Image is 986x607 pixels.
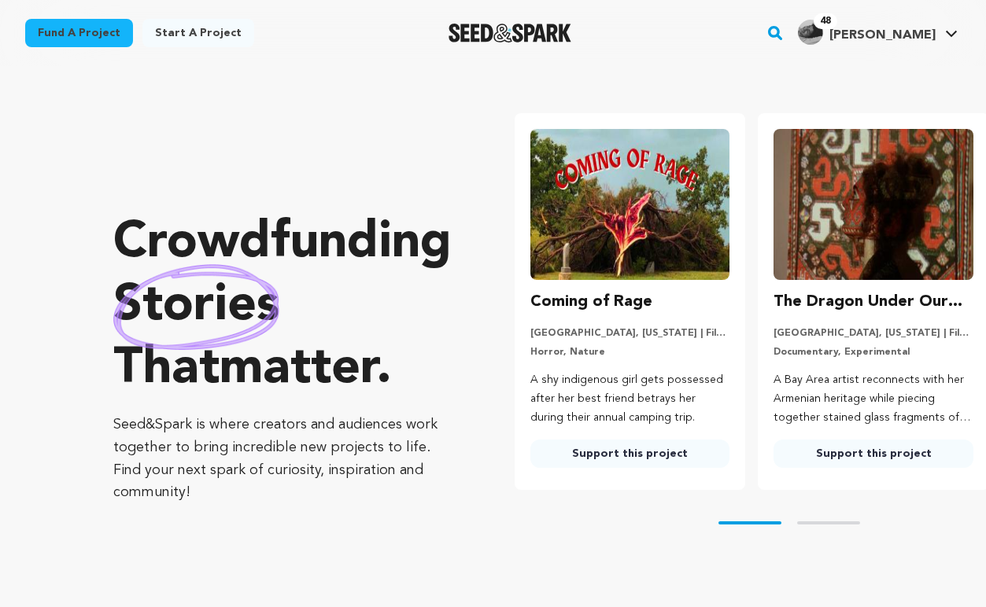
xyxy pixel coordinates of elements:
span: Nathan M.'s Profile [795,17,961,50]
h3: The Dragon Under Our Feet [774,289,973,315]
span: [PERSON_NAME] [829,29,936,42]
img: The Dragon Under Our Feet image [774,129,973,280]
p: [GEOGRAPHIC_DATA], [US_STATE] | Film Feature [774,327,973,340]
p: Crowdfunding that . [113,212,452,401]
a: Start a project [142,19,254,47]
a: Nathan M.'s Profile [795,17,961,45]
a: Seed&Spark Homepage [449,24,572,42]
p: Horror, Nature [530,346,730,359]
span: 48 [814,13,837,29]
img: Seed&Spark Logo Dark Mode [449,24,572,42]
span: matter [220,344,376,395]
img: a624ee36a3fc43d5.png [798,20,823,45]
p: Documentary, Experimental [774,346,973,359]
a: Fund a project [25,19,133,47]
p: [GEOGRAPHIC_DATA], [US_STATE] | Film Short [530,327,730,340]
p: A shy indigenous girl gets possessed after her best friend betrays her during their annual campin... [530,371,730,427]
div: Nathan M.'s Profile [798,20,936,45]
h3: Coming of Rage [530,289,652,315]
a: Support this project [774,440,973,468]
p: Seed&Spark is where creators and audiences work together to bring incredible new projects to life... [113,414,452,504]
a: Support this project [530,440,730,468]
img: Coming of Rage image [530,129,730,280]
p: A Bay Area artist reconnects with her Armenian heritage while piecing together stained glass frag... [774,371,973,427]
img: hand sketched image [113,264,279,350]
